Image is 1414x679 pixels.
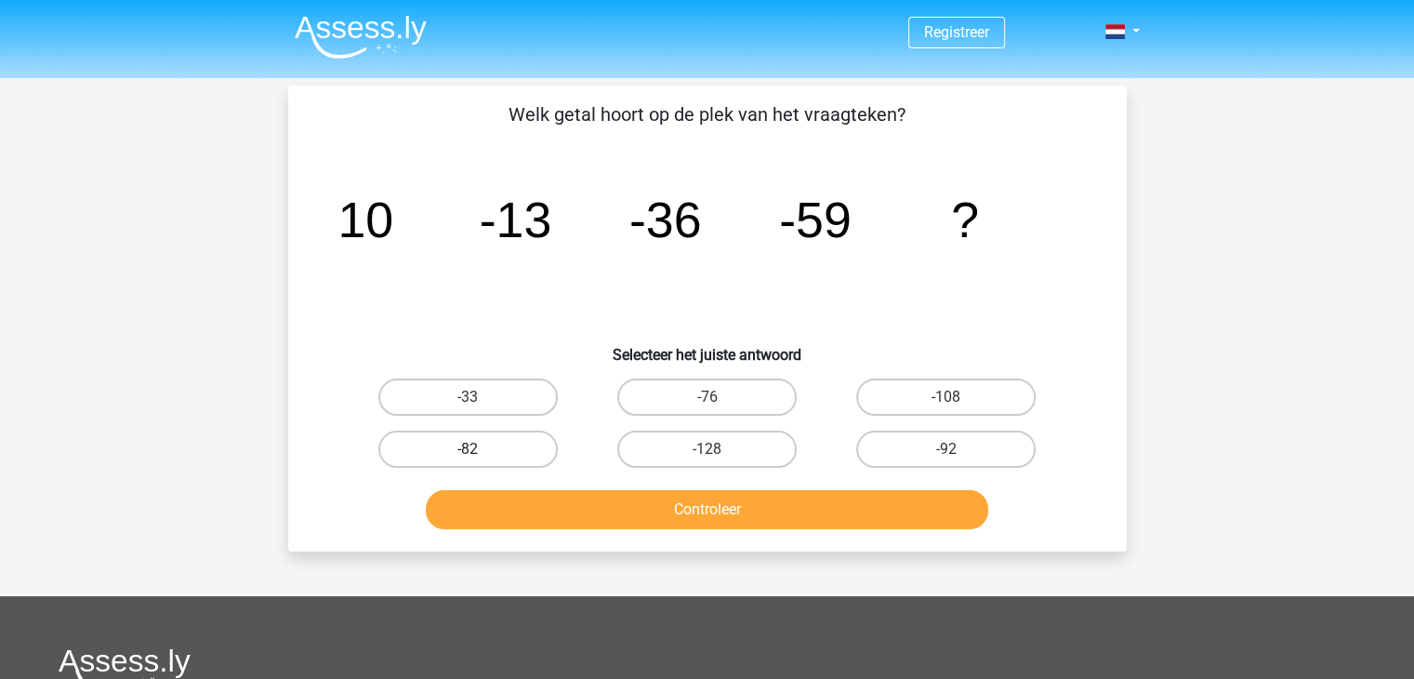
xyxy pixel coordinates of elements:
[856,431,1036,468] label: -92
[378,431,558,468] label: -82
[924,23,989,41] a: Registreer
[318,331,1097,364] h6: Selecteer het juiste antwoord
[856,379,1036,416] label: -108
[479,192,551,247] tspan: -13
[617,431,797,468] label: -128
[617,379,797,416] label: -76
[951,192,979,247] tspan: ?
[337,192,393,247] tspan: 10
[295,15,427,59] img: Assessly
[779,192,852,247] tspan: -59
[318,100,1097,128] p: Welk getal hoort op de plek van het vraagteken?
[426,490,988,529] button: Controleer
[378,379,558,416] label: -33
[628,192,701,247] tspan: -36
